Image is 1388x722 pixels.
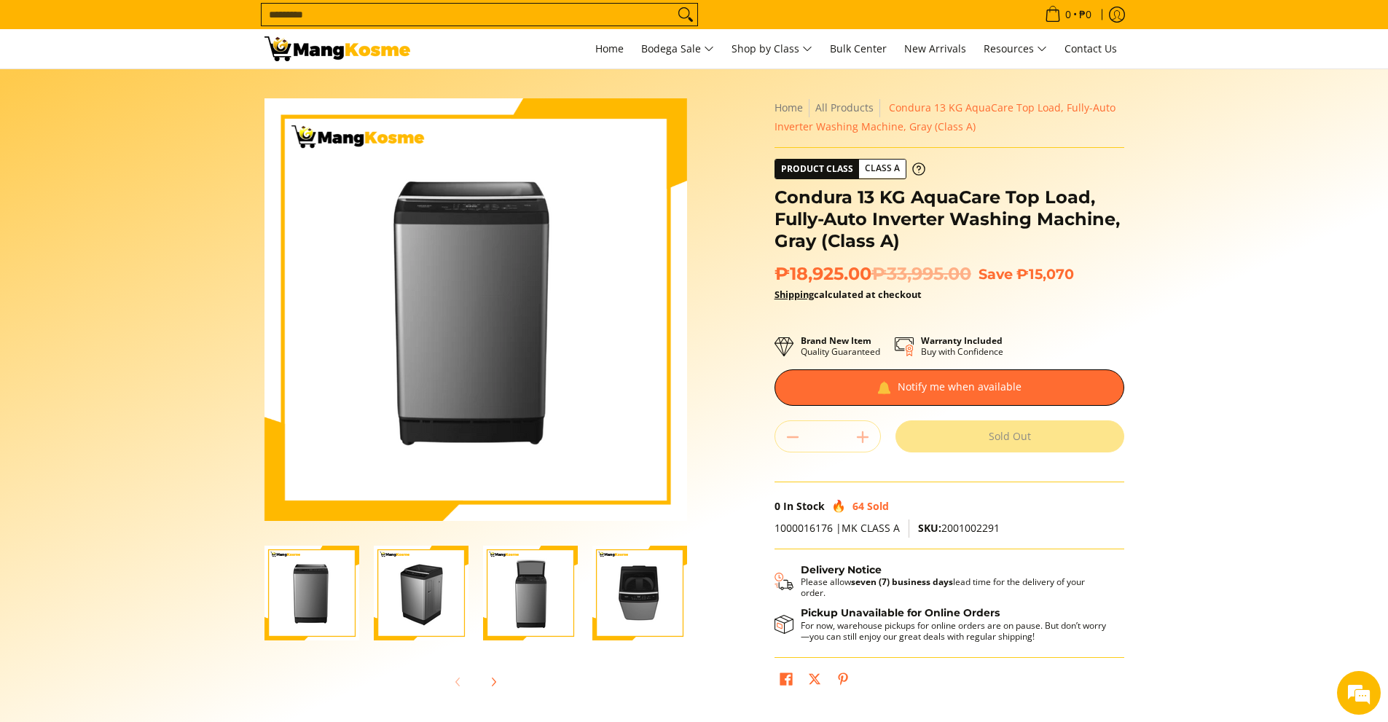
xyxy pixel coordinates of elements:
[775,187,1124,252] h1: Condura 13 KG AquaCare Top Load, Fully-Auto Inverter Washing Machine, Gray (Class A)
[775,98,1124,136] nav: Breadcrumbs
[775,521,900,535] span: 1000016176 |MK CLASS A
[776,669,796,694] a: Share on Facebook
[1063,9,1073,20] span: 0
[1077,9,1094,20] span: ₱0
[871,263,971,285] del: ₱33,995.00
[1064,42,1117,55] span: Contact Us
[823,29,894,68] a: Bulk Center
[918,521,941,535] span: SKU:
[859,160,906,178] span: Class A
[775,160,859,178] span: Product Class
[634,29,721,68] a: Bodega Sale
[374,546,468,640] img: Condura 13 KG AquaCare Top Load, Fully-Auto Inverter Washing Machine, Gray (Class A)-2
[264,36,410,61] img: Condura 13KG AquaCare Top Load Inverter Washing Machine l Mang Kosme
[1040,7,1096,23] span: •
[264,546,359,640] img: Condura 13 KG AquaCare Top Load, Fully-Auto Inverter Washing Machine, Gray (Class A)-1
[724,29,820,68] a: Shop by Class
[775,564,1110,599] button: Shipping & Delivery
[588,29,631,68] a: Home
[775,101,803,114] a: Home
[851,576,953,588] strong: seven (7) business days
[833,669,853,694] a: Pin on Pinterest
[904,42,966,55] span: New Arrivals
[1057,29,1124,68] a: Contact Us
[775,288,922,301] strong: calculated at checkout
[801,334,871,347] strong: Brand New Item
[595,42,624,55] span: Home
[775,159,925,179] a: Product Class Class A
[976,29,1054,68] a: Resources
[801,563,882,576] strong: Delivery Notice
[918,521,1000,535] span: 2001002291
[775,263,971,285] span: ₱18,925.00
[801,620,1110,642] p: For now, warehouse pickups for online orders are on pause. But don’t worry—you can still enjoy ou...
[801,576,1110,598] p: Please allow lead time for the delivery of your order.
[984,40,1047,58] span: Resources
[775,288,814,301] a: Shipping
[815,101,874,114] a: All Products
[921,335,1003,357] p: Buy with Confidence
[801,335,880,357] p: Quality Guaranteed
[483,546,578,640] img: Condura 13 KG AquaCare Top Load, Fully-Auto Inverter Washing Machine, Gray (Class A)-3
[804,669,825,694] a: Post on X
[979,265,1013,283] span: Save
[867,499,889,513] span: Sold
[775,101,1116,133] span: Condura 13 KG AquaCare Top Load, Fully-Auto Inverter Washing Machine, Gray (Class A)
[592,546,687,640] img: Condura 13 KG AquaCare Top Load, Fully-Auto Inverter Washing Machine, Gray (Class A)-4
[852,499,864,513] span: 64
[783,499,825,513] span: In Stock
[1016,265,1074,283] span: ₱15,070
[264,98,687,521] img: Condura 13 KG AquaCare Top Load, Fully-Auto Inverter Washing Machine, Gray (Class A)
[775,499,780,513] span: 0
[897,29,973,68] a: New Arrivals
[425,29,1124,68] nav: Main Menu
[641,40,714,58] span: Bodega Sale
[477,666,509,698] button: Next
[830,42,887,55] span: Bulk Center
[921,334,1003,347] strong: Warranty Included
[732,40,812,58] span: Shop by Class
[674,4,697,25] button: Search
[801,606,1000,619] strong: Pickup Unavailable for Online Orders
